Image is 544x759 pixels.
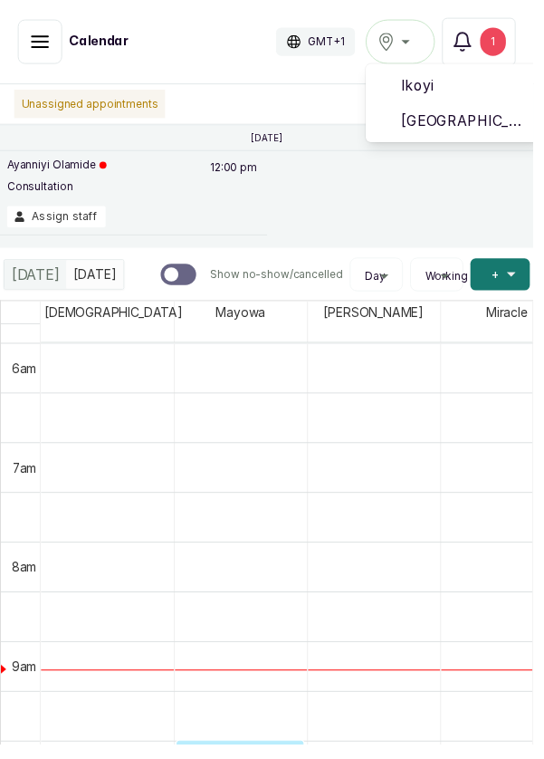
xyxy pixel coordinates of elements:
span: Miracle [492,307,542,330]
div: 1 [490,28,516,57]
span: [DATE] [12,269,61,291]
div: 9am [8,670,41,689]
span: [GEOGRAPHIC_DATA] [409,112,539,134]
p: 12:00 pm [212,161,265,210]
button: + [480,264,540,296]
span: Ikoyi [409,76,539,98]
button: Day [365,274,403,289]
p: Unassigned appointments [14,91,168,120]
span: Day [372,274,393,289]
button: Assign staff [7,210,108,232]
span: [PERSON_NAME] [327,307,436,330]
p: Consultation [7,183,109,197]
button: 1 [451,18,526,67]
span: [DEMOGRAPHIC_DATA] [42,307,190,330]
span: + [501,271,510,289]
button: Working [426,274,464,289]
p: Show no-show/cancelled [215,273,349,287]
div: 7am [9,467,41,486]
span: Mayowa [216,307,274,330]
div: [DATE] [5,265,68,294]
span: Working [434,274,477,289]
div: 6am [8,366,41,385]
p: Ayanniyi Olamide [7,161,109,176]
p: [DATE] [256,135,288,146]
div: 8am [8,569,41,588]
h1: Calendar [71,34,131,52]
p: GMT+1 [314,35,351,50]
